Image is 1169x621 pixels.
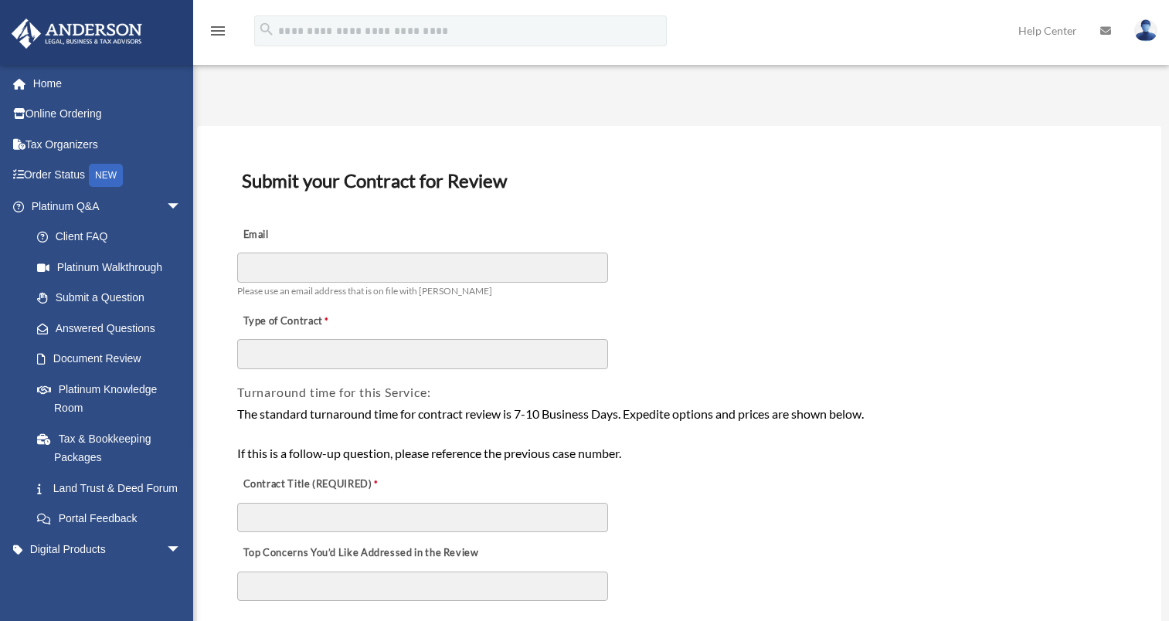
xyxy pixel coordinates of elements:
[22,473,205,504] a: Land Trust & Deed Forum
[166,534,197,565] span: arrow_drop_down
[11,129,205,160] a: Tax Organizers
[11,191,205,222] a: Platinum Q&Aarrow_drop_down
[11,160,205,192] a: Order StatusNEW
[237,310,392,332] label: Type of Contract
[237,543,483,565] label: Top Concerns You’d Like Addressed in the Review
[22,374,205,423] a: Platinum Knowledge Room
[22,504,205,534] a: Portal Feedback
[11,68,205,99] a: Home
[166,565,197,596] span: arrow_drop_down
[7,19,147,49] img: Anderson Advisors Platinum Portal
[1134,19,1157,42] img: User Pic
[22,252,205,283] a: Platinum Walkthrough
[11,99,205,130] a: Online Ordering
[22,423,205,473] a: Tax & Bookkeeping Packages
[89,164,123,187] div: NEW
[22,313,205,344] a: Answered Questions
[237,385,430,399] span: Turnaround time for this Service:
[166,191,197,222] span: arrow_drop_down
[11,565,205,596] a: My Entitiesarrow_drop_down
[209,22,227,40] i: menu
[22,222,205,253] a: Client FAQ
[258,21,275,38] i: search
[11,534,205,565] a: Digital Productsarrow_drop_down
[237,224,392,246] label: Email
[237,285,492,297] span: Please use an email address that is on file with [PERSON_NAME]
[209,27,227,40] a: menu
[22,283,205,314] a: Submit a Question
[237,474,392,496] label: Contract Title (REQUIRED)
[236,165,1123,197] h3: Submit your Contract for Review
[237,404,1121,463] div: The standard turnaround time for contract review is 7-10 Business Days. Expedite options and pric...
[22,344,197,375] a: Document Review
